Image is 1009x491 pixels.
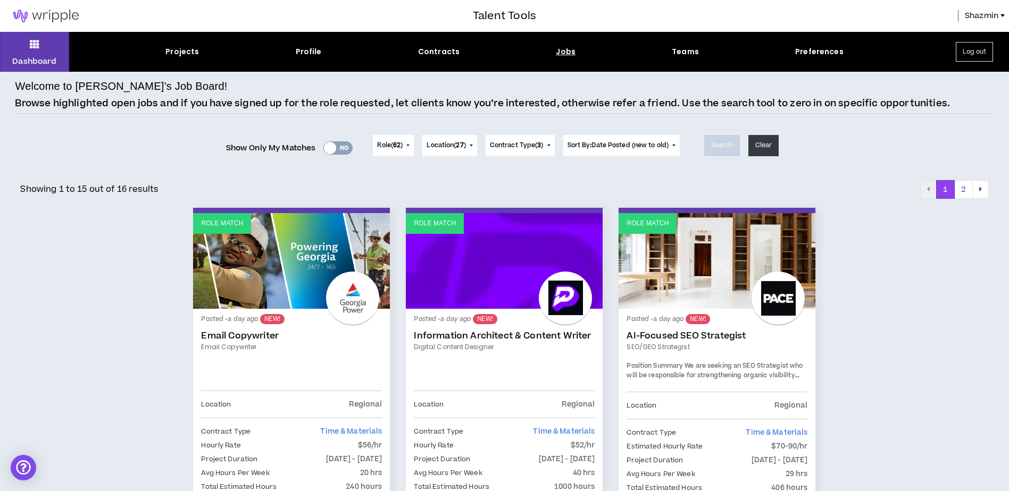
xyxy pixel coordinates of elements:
[414,331,595,341] a: Information Architect & Content Writer
[201,399,231,410] p: Location
[920,180,989,199] nav: pagination
[795,46,844,57] div: Preferences
[296,46,322,57] div: Profile
[414,314,595,324] p: Posted - a day ago
[326,453,382,465] p: [DATE] - [DATE]
[201,331,382,341] a: Email Copywriter
[418,46,460,57] div: Contracts
[201,467,269,479] p: Avg Hours Per Week
[15,78,227,94] h4: Welcome to [PERSON_NAME]’s Job Board!
[936,180,955,199] button: 1
[627,400,656,411] p: Location
[414,467,482,479] p: Avg Hours Per Week
[373,135,414,156] button: Role(62)
[537,141,541,150] span: 3
[360,467,382,479] p: 20 hrs
[627,218,669,228] p: Role Match
[533,426,595,437] span: Time & Materials
[954,180,973,199] button: 2
[20,183,158,196] p: Showing 1 to 15 out of 16 results
[746,427,807,438] span: Time & Materials
[771,441,807,452] p: $70-90/hr
[486,135,555,156] button: Contract Type(3)
[965,10,998,22] span: Shazmin
[627,468,695,480] p: Avg Hours Per Week
[627,361,683,370] strong: Position Summary
[686,314,710,324] sup: NEW!
[414,399,444,410] p: Location
[320,426,382,437] span: Time & Materials
[571,439,595,451] p: $52/hr
[672,46,699,57] div: Teams
[201,439,240,451] p: Hourly Rate
[422,135,477,156] button: Location(27)
[473,8,536,24] h3: Talent Tools
[490,141,544,150] span: Contract Type ( )
[568,141,669,150] span: Sort By: Date Posted (new to old)
[456,141,463,150] span: 27
[627,441,703,452] p: Estimated Hourly Rate
[165,46,199,57] div: Projects
[15,97,950,111] p: Browse highlighted open jobs and if you have signed up for the role requested, let clients know y...
[201,342,382,352] a: Email Copywriter
[562,399,595,410] p: Regional
[377,141,403,150] span: Role ( )
[563,135,680,156] button: Sort By:Date Posted (new to old)
[260,314,284,324] sup: NEW!
[539,453,595,465] p: [DATE] - [DATE]
[473,314,497,324] sup: NEW!
[201,426,251,437] p: Contract Type
[573,467,595,479] p: 40 hrs
[627,454,683,466] p: Project Duration
[752,454,808,466] p: [DATE] - [DATE]
[704,135,740,156] button: Search
[627,314,807,324] p: Posted - a day ago
[627,331,807,341] a: AI-Focused SEO Strategist
[414,439,453,451] p: Hourly Rate
[414,426,463,437] p: Contract Type
[193,213,390,309] a: Role Match
[406,213,603,309] a: Role Match
[358,439,382,451] p: $56/hr
[349,399,382,410] p: Regional
[414,218,456,228] p: Role Match
[748,135,779,156] button: Clear
[627,361,803,473] span: We are seeking an SEO Strategist who will be responsible for strengthening organic visibility and...
[414,453,470,465] p: Project Duration
[619,213,815,309] a: Role Match
[774,400,807,411] p: Regional
[414,342,595,352] a: Digital Content Designer
[201,314,382,324] p: Posted - a day ago
[12,56,56,67] p: Dashboard
[201,218,243,228] p: Role Match
[627,427,676,438] p: Contract Type
[393,141,401,150] span: 62
[627,342,807,352] a: SEO/GEO Strategist
[11,455,36,480] div: Open Intercom Messenger
[956,42,993,62] button: Log out
[226,140,316,156] span: Show Only My Matches
[427,141,465,150] span: Location ( )
[201,453,257,465] p: Project Duration
[786,468,808,480] p: 29 hrs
